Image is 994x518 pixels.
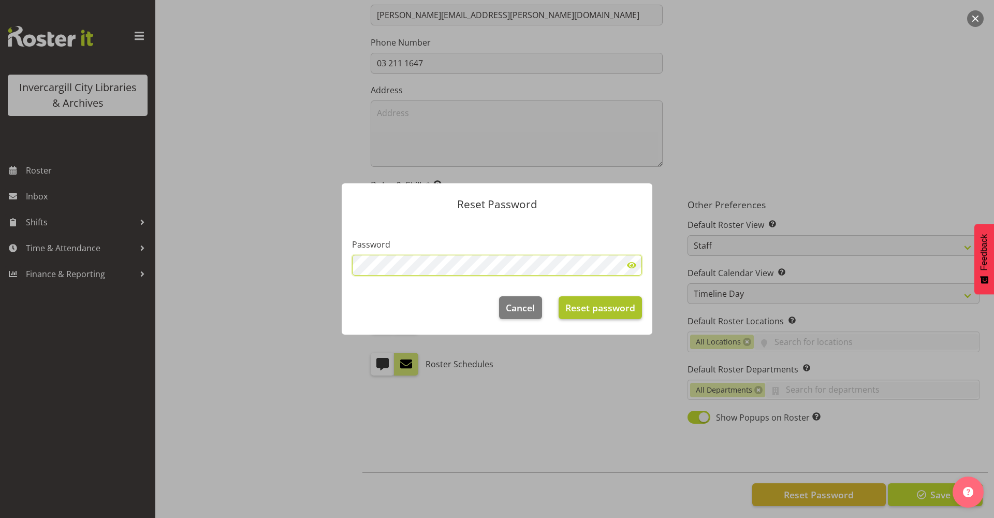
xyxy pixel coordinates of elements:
[974,224,994,294] button: Feedback - Show survey
[499,296,542,319] button: Cancel
[559,296,642,319] button: Reset password
[565,301,635,314] span: Reset password
[352,238,642,251] label: Password
[352,199,642,210] p: Reset Password
[963,487,973,497] img: help-xxl-2.png
[506,301,535,314] span: Cancel
[980,234,989,270] span: Feedback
